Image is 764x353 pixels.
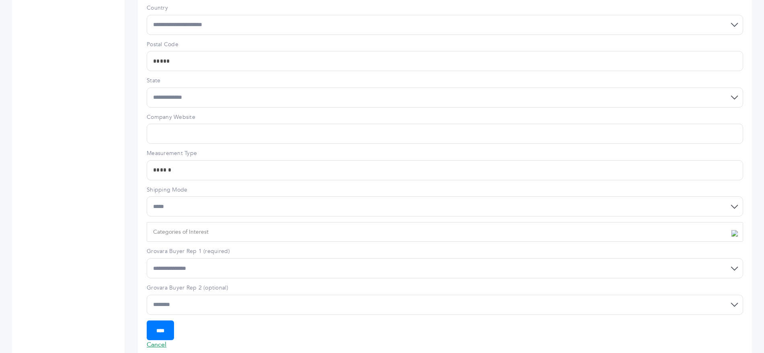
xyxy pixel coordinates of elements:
[147,77,743,85] label: State
[731,229,738,237] img: select_arrow.svg
[147,149,743,157] label: Measurement Type
[147,247,743,255] label: Grovara Buyer Rep 1 (required)
[147,41,743,49] label: Postal Code
[147,113,743,121] label: Company Website
[153,228,209,236] span: Categories of Interest
[147,4,743,12] label: Country
[147,186,743,194] label: Shipping Mode
[147,284,743,292] label: Grovara Buyer Rep 2 (optional)
[147,340,166,349] a: Cancel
